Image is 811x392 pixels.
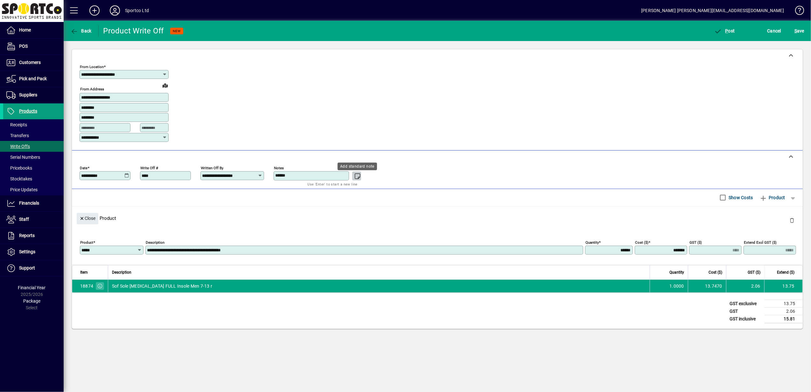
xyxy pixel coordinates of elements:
a: Transfers [3,130,64,141]
span: Pricebooks [6,165,32,171]
span: POS [19,44,28,49]
mat-label: Write Off # [140,165,158,170]
span: Product [759,192,785,203]
span: Stocktakes [6,176,32,181]
mat-hint: Use 'Enter' to start a new line [308,180,358,188]
span: Financials [19,200,39,206]
a: Write Offs [3,141,64,152]
div: Product Write Off [103,26,164,36]
mat-label: Notes [274,165,284,170]
span: Suppliers [19,92,37,97]
span: Customers [19,60,41,65]
span: Package [23,298,40,304]
a: View on map [160,80,170,90]
a: Reports [3,228,64,244]
label: Show Costs [727,194,753,201]
a: Receipts [3,119,64,130]
span: Write Offs [6,144,30,149]
td: 13.7470 [688,280,726,292]
a: Pricebooks [3,163,64,173]
button: Delete [784,213,800,228]
span: Home [19,27,31,32]
span: GST ($) [748,269,760,276]
span: Receipts [6,122,27,127]
a: Support [3,260,64,276]
a: Stocktakes [3,173,64,184]
span: Quantity [669,269,684,276]
div: Sportco Ltd [125,5,149,16]
a: Financials [3,195,64,211]
a: Staff [3,212,64,227]
a: Serial Numbers [3,152,64,163]
span: Cancel [767,26,781,36]
a: POS [3,38,64,54]
button: Product [756,192,788,203]
span: Products [19,108,37,114]
span: ave [794,26,804,36]
span: Back [70,28,92,33]
button: Save [793,25,806,37]
td: GST [726,307,765,315]
span: ost [714,28,735,33]
td: GST exclusive [726,300,765,307]
span: Settings [19,249,35,254]
td: 2.06 [726,280,764,292]
span: Support [19,265,35,270]
div: Add standard note [338,163,377,170]
button: Close [77,213,98,224]
td: 13.75 [765,300,803,307]
mat-label: Cost ($) [635,240,648,244]
a: Customers [3,55,64,71]
button: Profile [105,5,125,16]
span: Close [79,213,96,224]
a: Settings [3,244,64,260]
td: 15.81 [765,315,803,323]
td: 13.75 [764,280,802,292]
mat-label: Written off by [201,165,223,170]
span: S [794,28,797,33]
span: Financial Year [18,285,46,290]
span: Cost ($) [709,269,722,276]
span: Transfers [6,133,29,138]
span: Pick and Pack [19,76,47,81]
td: 1.0000 [650,280,688,292]
span: Price Updates [6,187,38,192]
span: Extend ($) [777,269,794,276]
span: NEW [173,29,181,33]
app-page-header-button: Delete [784,217,800,223]
span: Serial Numbers [6,155,40,160]
mat-label: From location [80,65,104,69]
span: P [725,28,728,33]
a: Home [3,22,64,38]
a: Knowledge Base [790,1,803,22]
div: [PERSON_NAME] [PERSON_NAME][EMAIL_ADDRESS][DOMAIN_NAME] [641,5,784,16]
mat-label: Date [80,165,87,170]
td: GST inclusive [726,315,765,323]
span: Description [112,269,131,276]
td: 2.06 [765,307,803,315]
button: Add [84,5,105,16]
a: Price Updates [3,184,64,195]
mat-label: GST ($) [689,240,702,244]
mat-label: Quantity [585,240,599,244]
button: Back [69,25,93,37]
div: 18874 [80,283,93,289]
app-page-header-button: Back [64,25,99,37]
span: Reports [19,233,35,238]
a: Pick and Pack [3,71,64,87]
mat-label: Extend excl GST ($) [744,240,777,244]
span: Staff [19,217,29,222]
a: Suppliers [3,87,64,103]
button: Post [713,25,737,37]
div: Product [72,206,803,230]
mat-label: Description [146,240,164,244]
button: Cancel [766,25,783,37]
td: Sof Sole [MEDICAL_DATA] FULL Insole Men 7-13 r [108,280,650,292]
mat-label: Product [80,240,93,244]
app-page-header-button: Close [75,215,100,221]
span: Item [80,269,88,276]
